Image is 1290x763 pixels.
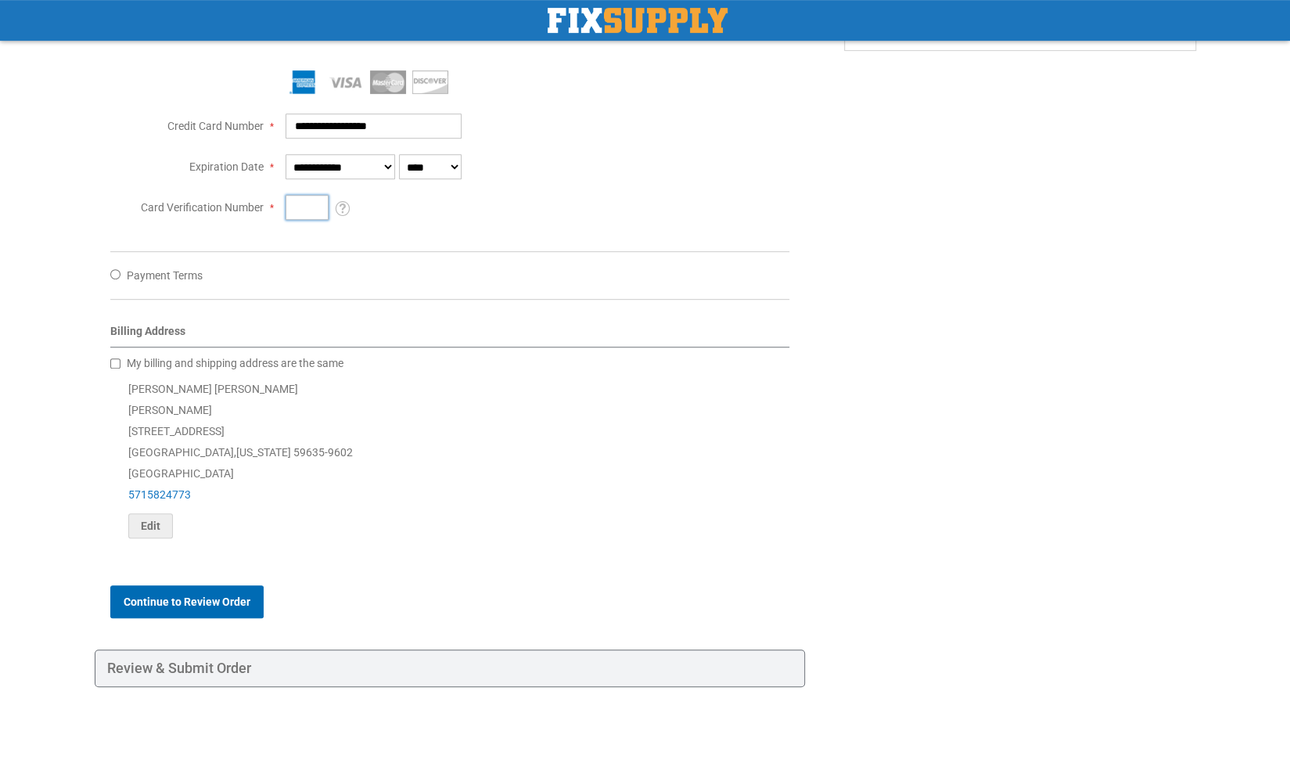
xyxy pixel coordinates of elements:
img: Fix Industrial Supply [548,8,728,33]
span: [US_STATE] [236,446,291,459]
span: Payment Terms [127,269,203,282]
span: Card Verification Number [141,201,264,214]
img: Visa [328,70,364,94]
a: store logo [548,8,728,33]
div: Review & Submit Order [95,650,806,687]
img: MasterCard [370,70,406,94]
button: Edit [128,513,173,538]
img: American Express [286,70,322,94]
span: My billing and shipping address are the same [127,357,343,369]
span: Expiration Date [189,160,264,173]
button: Continue to Review Order [110,585,264,618]
span: Edit [141,520,160,532]
span: Credit Card Number [167,120,264,132]
span: Continue to Review Order [124,596,250,608]
img: Discover [412,70,448,94]
a: 5715824773 [128,488,191,501]
div: Billing Address [110,323,790,347]
div: [PERSON_NAME] [PERSON_NAME] [PERSON_NAME] [STREET_ADDRESS] [GEOGRAPHIC_DATA] , 59635-9602 [GEOGRA... [110,379,790,538]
